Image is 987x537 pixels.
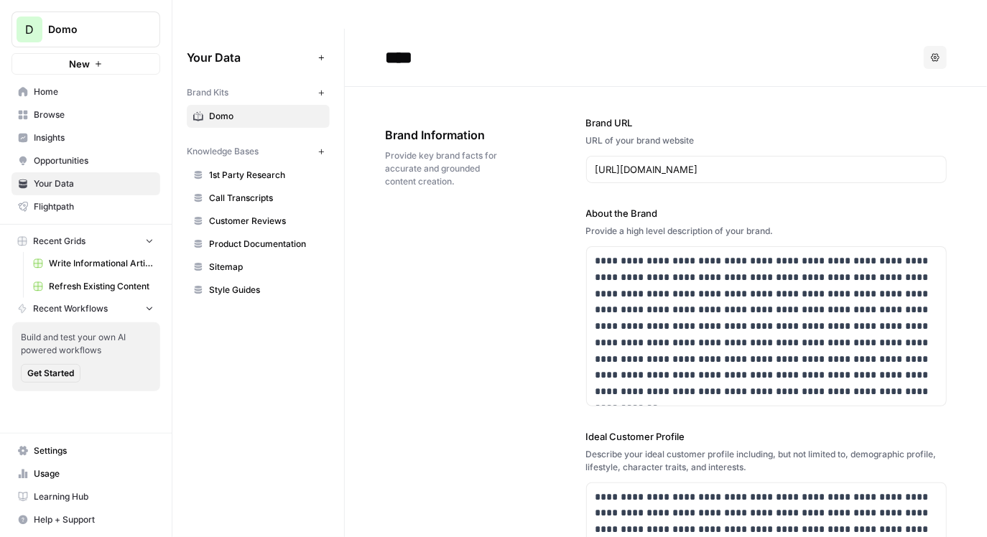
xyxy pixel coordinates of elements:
[209,261,323,274] span: Sitemap
[209,284,323,296] span: Style Guides
[209,215,323,228] span: Customer Reviews
[187,256,330,279] a: Sitemap
[11,230,160,252] button: Recent Grids
[187,145,259,158] span: Knowledge Bases
[11,126,160,149] a: Insights
[596,162,938,177] input: www.sundaysoccer.com
[209,192,323,205] span: Call Transcripts
[11,462,160,485] a: Usage
[34,200,154,213] span: Flightpath
[187,233,330,256] a: Product Documentation
[187,187,330,210] a: Call Transcripts
[11,485,160,508] a: Learning Hub
[11,195,160,218] a: Flightpath
[34,131,154,144] span: Insights
[21,364,80,383] button: Get Started
[187,105,330,128] a: Domo
[48,22,135,37] span: Domo
[209,238,323,251] span: Product Documentation
[187,210,330,233] a: Customer Reviews
[34,108,154,121] span: Browse
[34,154,154,167] span: Opportunities
[34,490,154,503] span: Learning Hub
[11,11,160,47] button: Workspace: Domo
[187,86,228,99] span: Brand Kits
[27,275,160,298] a: Refresh Existing Content
[11,103,160,126] a: Browse
[11,172,160,195] a: Your Data
[187,49,312,66] span: Your Data
[11,439,160,462] a: Settings
[209,169,323,182] span: 1st Party Research
[11,298,160,319] button: Recent Workflows
[586,116,947,130] label: Brand URL
[34,513,154,526] span: Help + Support
[34,177,154,190] span: Your Data
[25,21,34,38] span: D
[187,164,330,187] a: 1st Party Research
[385,149,506,188] span: Provide key brand facts for accurate and grounded content creation.
[34,444,154,457] span: Settings
[11,508,160,531] button: Help + Support
[21,331,152,357] span: Build and test your own AI powered workflows
[49,280,154,293] span: Refresh Existing Content
[49,257,154,270] span: Write Informational Article
[34,467,154,480] span: Usage
[586,206,947,220] label: About the Brand
[385,126,506,144] span: Brand Information
[11,149,160,172] a: Opportunities
[34,85,154,98] span: Home
[11,80,160,103] a: Home
[33,235,85,248] span: Recent Grids
[27,252,160,275] a: Write Informational Article
[33,302,108,315] span: Recent Workflows
[11,53,160,75] button: New
[586,134,947,147] div: URL of your brand website
[586,448,947,474] div: Describe your ideal customer profile including, but not limited to, demographic profile, lifestyl...
[69,57,90,71] span: New
[586,429,947,444] label: Ideal Customer Profile
[187,279,330,302] a: Style Guides
[586,225,947,238] div: Provide a high level description of your brand.
[209,110,323,123] span: Domo
[27,367,74,380] span: Get Started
